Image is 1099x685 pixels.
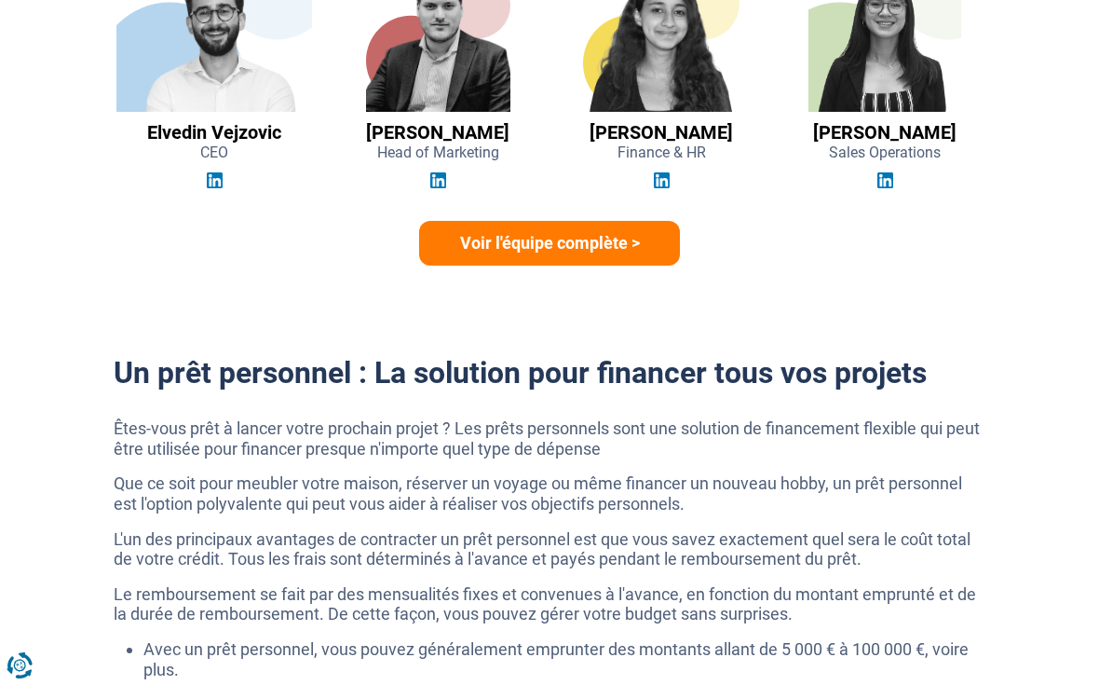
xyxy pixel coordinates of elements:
h3: Elvedin Vejzovic [147,121,281,144]
p: Que ce soit pour meubler votre maison, réserver un voyage ou même financer un nouveau hobby, un p... [114,473,985,514]
span: Head of Marketing [377,144,499,161]
img: Linkedin Guillaume Georges [430,172,446,188]
h3: [PERSON_NAME] [813,121,957,144]
span: Finance & HR [617,144,706,161]
li: Avec un prêt personnel, vous pouvez généralement emprunter des montants allant de 5 000 € à 100 0... [143,639,985,679]
h2: Un prêt personnel : La solution pour financer tous vos projets [114,355,985,390]
a: Voir l'équipe complète > [419,221,680,266]
h3: [PERSON_NAME] [366,121,509,144]
span: Sales Operations [829,144,941,161]
p: L'un des principaux avantages de contracter un prêt personnel est que vous savez exactement quel ... [114,529,985,569]
img: Linkedin Audrey De Tremerie [877,172,893,188]
p: Êtes-vous prêt à lancer votre prochain projet ? Les prêts personnels sont une solution de finance... [114,418,985,459]
img: Linkedin Jihane El Khyari [654,172,670,188]
h3: [PERSON_NAME] [590,121,733,144]
img: Linkedin Elvedin Vejzovic [207,172,223,188]
p: Le remboursement se fait par des mensualités fixes et convenues à l'avance, en fonction du montan... [114,584,985,624]
span: CEO [200,144,228,161]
